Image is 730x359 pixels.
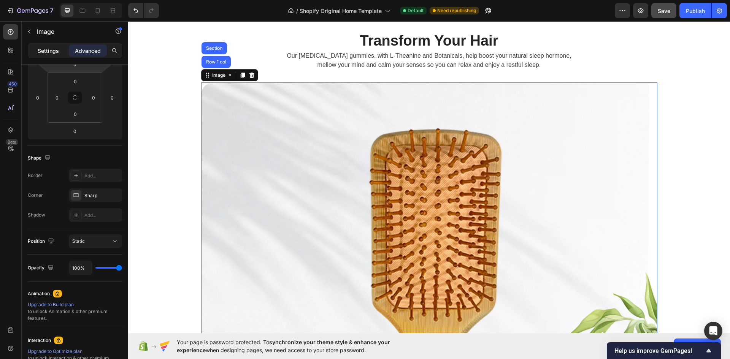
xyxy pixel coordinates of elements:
div: to unlock Animation & other premium features. [28,301,122,322]
div: Publish [686,7,705,15]
div: Row 1 col [76,38,100,43]
div: Beta [6,139,18,145]
div: Interaction [28,337,51,344]
span: synchronize your theme style & enhance your experience [177,339,390,353]
div: Upgrade to Build plan [28,301,122,308]
input: 0 [67,125,83,137]
input: Auto [69,261,92,275]
button: Allow access [674,338,721,354]
input: 0px [51,92,63,103]
input: 0px [68,108,83,120]
input: 0 [32,92,43,103]
iframe: Design area [128,21,730,333]
button: Publish [679,3,711,18]
span: Default [408,7,424,14]
p: Settings [38,47,59,55]
button: Show survey - Help us improve GemPages! [614,346,713,355]
p: Advanced [75,47,101,55]
span: Your page is password protected. To when designing pages, we need access to your store password. [177,338,420,354]
input: 0 [106,92,118,103]
div: Border [28,172,43,179]
button: Static [69,234,122,248]
div: Section [76,25,96,29]
div: Corner [28,192,43,199]
div: Open Intercom Messenger [704,322,722,340]
p: 7 [50,6,53,15]
div: Animation [28,290,50,297]
div: Upgrade to Optimize plan [28,348,122,355]
div: 450 [7,81,18,87]
div: Shape [28,153,52,163]
span: Need republishing [437,7,476,14]
span: Help us improve GemPages! [614,347,704,354]
div: Position [28,236,56,247]
div: Image [83,51,99,57]
div: Opacity [28,263,55,273]
div: Undo/Redo [128,3,159,18]
button: 7 [3,3,57,18]
p: Our [MEDICAL_DATA] gummies, with L-Theanine and Botanicals, help boost your natural sleep hormone... [156,30,447,48]
div: Add... [84,212,120,219]
span: / [296,7,298,15]
div: Add... [84,172,120,179]
p: Image [37,27,102,36]
button: Save [651,3,676,18]
div: Sharp [84,192,120,199]
span: Save [658,8,670,14]
div: Shadow [28,212,45,218]
span: Static [72,238,85,244]
span: Shopify Original Home Template [300,7,382,15]
input: 0px [88,92,99,103]
input: 0px [68,76,83,87]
